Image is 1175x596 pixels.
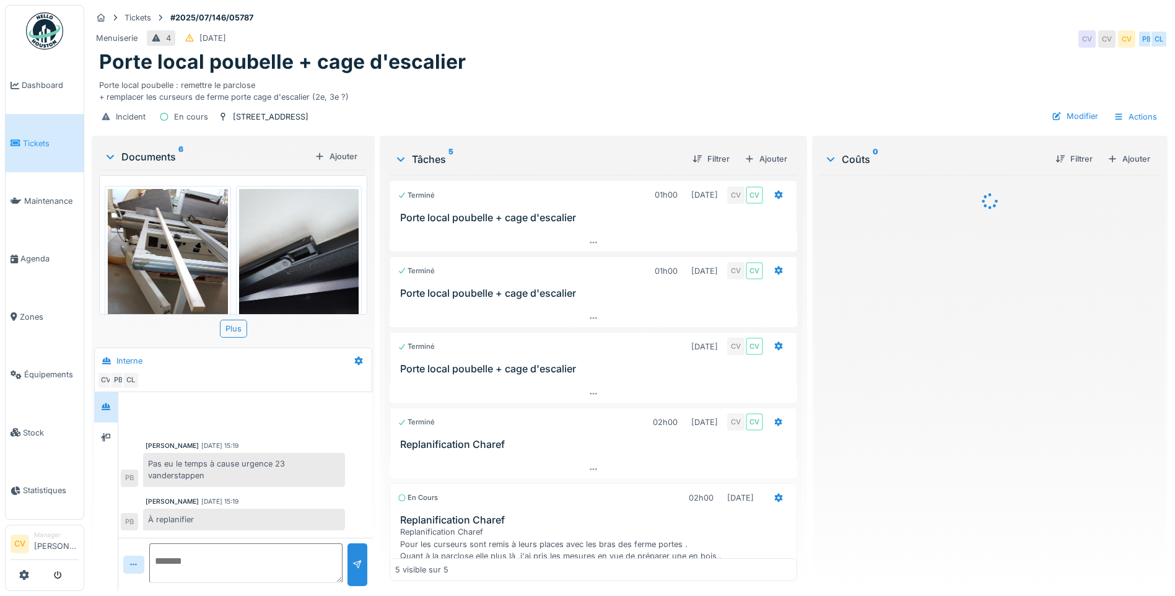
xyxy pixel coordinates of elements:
img: 0ayj2pwnrq8n3mstcpphm4pd0lpe [239,189,359,349]
div: 02h00 [653,416,678,428]
a: CV Manager[PERSON_NAME] [11,530,79,560]
div: [DATE] [199,32,226,44]
div: Plus [220,320,247,338]
span: Agenda [20,253,79,265]
div: Terminé [398,266,435,276]
div: CV [746,338,763,355]
div: CL [122,372,139,389]
div: Coûts [824,152,1046,167]
div: CV [1078,30,1096,48]
div: [DATE] [691,189,718,201]
div: Terminé [398,341,435,352]
span: Stock [23,427,79,439]
h3: Replanification Charef [400,439,792,450]
sup: 5 [448,152,453,167]
h3: Porte local poubelle + cage d'escalier [400,363,792,375]
img: Badge_color-CXgf-gQk.svg [26,12,63,50]
div: PB [121,513,138,530]
span: Équipements [24,369,79,380]
img: rjsrdebybb16216v9dnee5tpvi6a [108,189,228,349]
div: Modifier [1047,108,1103,125]
div: CV [746,186,763,204]
div: [DATE] 15:19 [201,497,238,506]
div: CV [727,262,745,279]
h1: Porte local poubelle + cage d'escalier [99,50,466,74]
div: 01h00 [655,189,678,201]
div: CV [1118,30,1135,48]
div: CV [97,372,115,389]
sup: 0 [873,152,878,167]
div: CV [746,413,763,431]
div: Terminé [398,417,435,427]
h3: Porte local poubelle + cage d'escalier [400,212,792,224]
div: [PERSON_NAME] [146,497,199,506]
a: Statistiques [6,462,84,519]
div: Tickets [124,12,151,24]
div: CV [727,338,745,355]
a: Tickets [6,114,84,172]
div: 5 visible sur 5 [395,564,448,576]
div: [DATE] [691,341,718,353]
div: En cours [398,493,438,503]
a: Dashboard [6,56,84,114]
div: [DATE] [727,492,754,504]
span: Dashboard [22,79,79,91]
a: Stock [6,403,84,461]
h3: Replanification Charef [400,514,792,526]
div: Filtrer [1051,151,1098,167]
a: Maintenance [6,172,84,230]
div: Ajouter [740,151,792,167]
a: Agenda [6,230,84,287]
div: En cours [174,111,208,123]
div: CV [1098,30,1116,48]
li: CV [11,535,29,553]
div: PB [1138,30,1155,48]
div: Manager [34,530,79,540]
div: Replanification Charef Pour les curseurs sont remis à leurs places avec les bras des ferme portes... [400,526,792,585]
strong: #2025/07/146/05787 [165,12,258,24]
div: 4 [166,32,171,44]
div: Ajouter [310,148,362,165]
li: [PERSON_NAME] [34,530,79,557]
div: Menuiserie [96,32,138,44]
div: PB [121,470,138,487]
div: [DATE] 15:19 [201,441,238,450]
sup: 6 [178,149,183,164]
span: Statistiques [23,484,79,496]
div: Pas eu le temps à cause urgence 23 vanderstappen [143,453,345,486]
div: [PERSON_NAME] [146,441,199,450]
div: CV [727,186,745,204]
div: Incident [116,111,146,123]
div: À replanifier [143,509,345,530]
div: CV [727,413,745,431]
div: Documents [104,149,310,164]
div: Interne [116,355,142,367]
div: PB [110,372,127,389]
div: Tâches [395,152,683,167]
div: [DATE] [691,416,718,428]
div: Ajouter [1103,151,1155,167]
div: Porte local poubelle : remettre le parclose + remplacer les curseurs de ferme porte cage d'escali... [99,74,1160,103]
div: 01h00 [655,265,678,277]
span: Maintenance [24,195,79,207]
div: Filtrer [688,151,735,167]
div: 02h00 [689,492,714,504]
div: [STREET_ADDRESS] [233,111,308,123]
a: Zones [6,288,84,346]
span: Tickets [23,138,79,149]
span: Zones [20,311,79,323]
div: Actions [1108,108,1163,126]
div: CL [1150,30,1168,48]
h3: Porte local poubelle + cage d'escalier [400,287,792,299]
div: Terminé [398,190,435,201]
a: Équipements [6,346,84,403]
div: [DATE] [691,265,718,277]
div: CV [746,262,763,279]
